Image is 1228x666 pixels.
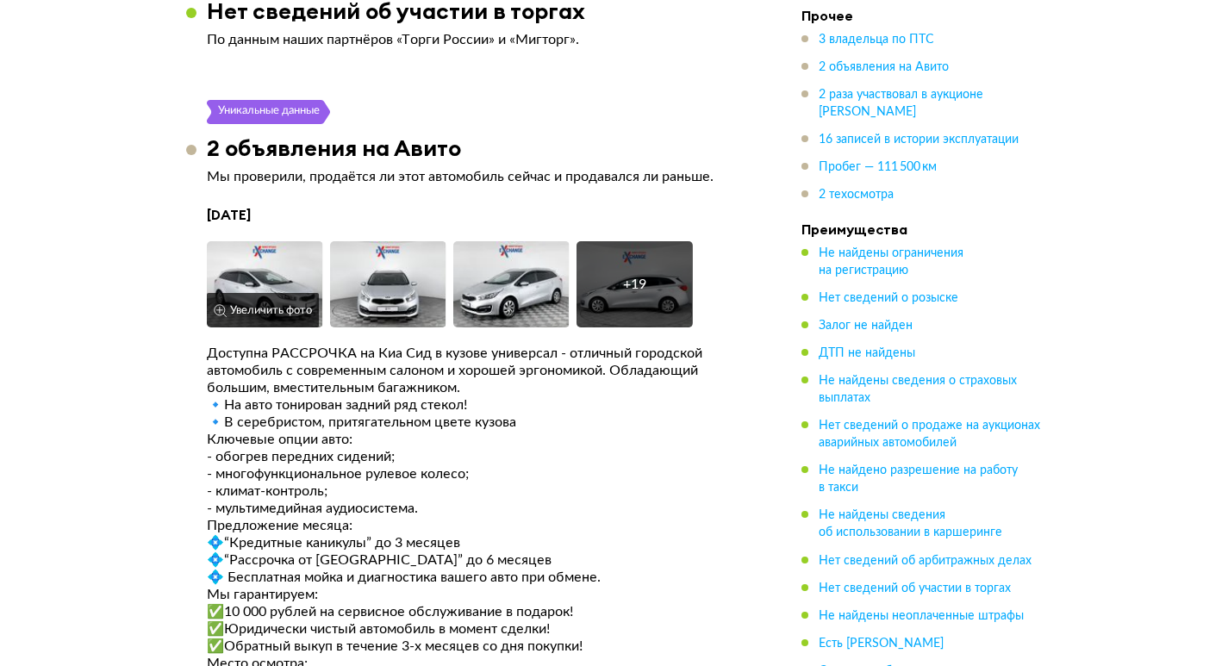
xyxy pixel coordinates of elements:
h4: [DATE] [207,206,750,224]
span: Нет сведений о продаже на аукционах аварийных автомобилей [819,420,1040,449]
span: 2 раза участвовал в аукционе [PERSON_NAME] [819,89,983,118]
span: Не найдены сведения об использовании в каршеринге [819,509,1002,538]
span: Нет сведений об участии в торгах [819,582,1011,594]
div: - мультимедийная аудиосистема. [207,500,750,517]
div: + 19 [623,276,646,293]
div: 🔹В серебристом, притягательном цвете кузова [207,414,750,431]
span: Не найдены сведения о страховых выплатах [819,375,1017,404]
div: Предложение месяца: [207,517,750,534]
span: 2 объявления на Авито [819,61,949,73]
p: Мы проверили, продаётся ли этот автомобиль сейчас и продавался ли раньше. [207,168,750,185]
p: По данным наших партнёров «Торги России» и «Мигторг». [207,31,750,48]
span: Не найдены ограничения на регистрацию [819,247,963,277]
img: Car Photo [330,241,446,327]
h4: Прочее [801,7,1043,24]
div: - многофункциональное рулевое колесо; [207,465,750,482]
div: ✅Обратный выкуп в течение 3-х месяцев со дня покупки! [207,638,750,655]
span: Нет сведений об арбитражных делах [819,554,1032,566]
div: ✅10 000 рублей на сервисное обслуживание в подарок! [207,603,750,620]
span: 16 записей в истории эксплуатации [819,134,1019,146]
div: - климат-контроль; [207,482,750,500]
div: - обогрев передних сидений; [207,448,750,465]
div: 💠“Рассрочка от [GEOGRAPHIC_DATA]” до 6 месяцев [207,551,750,569]
div: ✅Юридически чистый автомобиль в момент сделки! [207,620,750,638]
h4: Преимущества [801,221,1043,238]
span: Пробег — 111 500 км [819,161,937,173]
span: ДТП не найдены [819,347,915,359]
div: 💠“Кредитные каникулы” до 3 месяцев [207,534,750,551]
span: 2 техосмотра [819,189,894,201]
div: Доступна РАССРОЧКА на Киа Сид в кузове универсал - отличный городской автомобиль с современным са... [207,345,750,396]
div: 💠 Бесплатная мойка и диагностика вашего авто при обмене. [207,569,750,586]
span: Нет сведений о розыске [819,292,958,304]
span: Не найдено разрешение на работу в такси [819,464,1018,494]
span: Не найдены неоплаченные штрафы [819,609,1024,621]
span: 3 владельца по ПТС [819,34,934,46]
div: 🔹На авто тонирован задний ряд стекол! [207,396,750,414]
h3: 2 объявления на Авито [207,134,461,161]
span: Есть [PERSON_NAME] [819,637,944,649]
div: Уникальные данные [217,100,321,124]
button: Увеличить фото [207,293,319,327]
img: Car Photo [207,241,323,327]
div: Мы гарантируем: [207,586,750,603]
img: Car Photo [453,241,570,327]
span: Залог не найден [819,320,913,332]
div: Ключевые опции авто: [207,431,750,448]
